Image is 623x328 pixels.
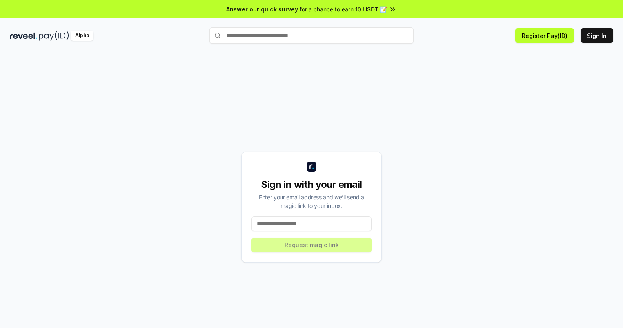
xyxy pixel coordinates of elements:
div: Alpha [71,31,93,41]
div: Enter your email address and we’ll send a magic link to your inbox. [251,193,372,210]
div: Sign in with your email [251,178,372,191]
img: logo_small [307,162,316,172]
span: Answer our quick survey [226,5,298,13]
button: Sign In [581,28,613,43]
button: Register Pay(ID) [515,28,574,43]
span: for a chance to earn 10 USDT 📝 [300,5,387,13]
img: reveel_dark [10,31,37,41]
img: pay_id [39,31,69,41]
